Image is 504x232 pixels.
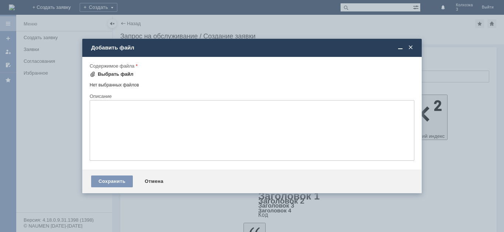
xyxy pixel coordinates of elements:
[407,44,414,51] span: Закрыть
[90,94,413,99] div: Описание
[90,64,413,68] div: Содержимое файла
[90,79,414,88] div: Нет выбранных файлов
[91,44,414,51] div: Добавить файл
[98,71,134,77] div: Выбрать файл
[3,3,108,21] div: Просьба удалить отложенные чеки . И отложенные чеки за [DATE] без файла. [GEOGRAPHIC_DATA]
[397,44,404,51] span: Свернуть (Ctrl + M)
